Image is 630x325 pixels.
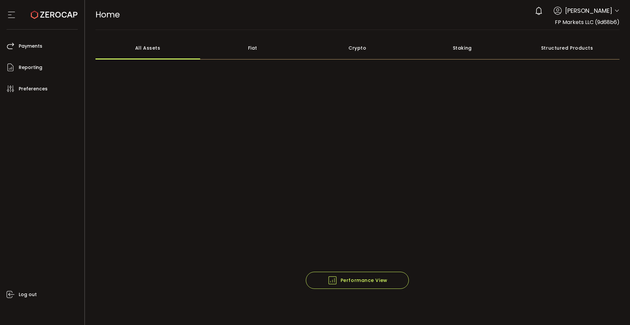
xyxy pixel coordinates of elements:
[565,6,612,15] span: [PERSON_NAME]
[410,36,515,59] div: Staking
[19,290,37,299] span: Log out
[95,36,200,59] div: All Assets
[306,272,409,289] button: Performance View
[555,18,619,26] span: FP Markets LLC (9d68b6)
[305,36,410,59] div: Crypto
[327,275,388,285] span: Performance View
[200,36,305,59] div: Fiat
[19,84,48,94] span: Preferences
[19,41,42,51] span: Payments
[95,9,120,20] span: Home
[19,63,42,72] span: Reporting
[515,36,620,59] div: Structured Products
